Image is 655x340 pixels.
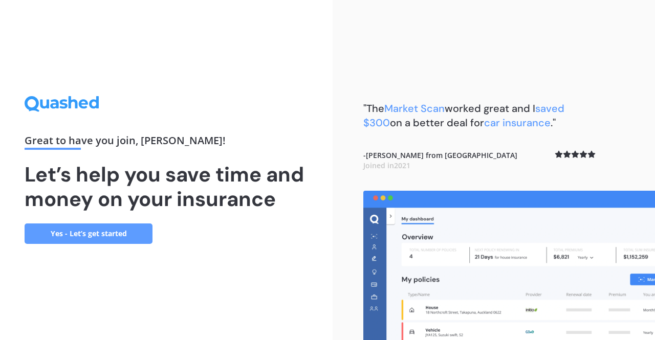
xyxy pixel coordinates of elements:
[363,102,564,129] b: "The worked great and I on a better deal for ."
[25,135,308,150] div: Great to have you join , [PERSON_NAME] !
[25,223,152,244] a: Yes - Let’s get started
[384,102,445,115] span: Market Scan
[25,162,308,211] h1: Let’s help you save time and money on your insurance
[363,191,655,340] img: dashboard.webp
[484,116,551,129] span: car insurance
[363,161,410,170] span: Joined in 2021
[363,150,517,170] b: - [PERSON_NAME] from [GEOGRAPHIC_DATA]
